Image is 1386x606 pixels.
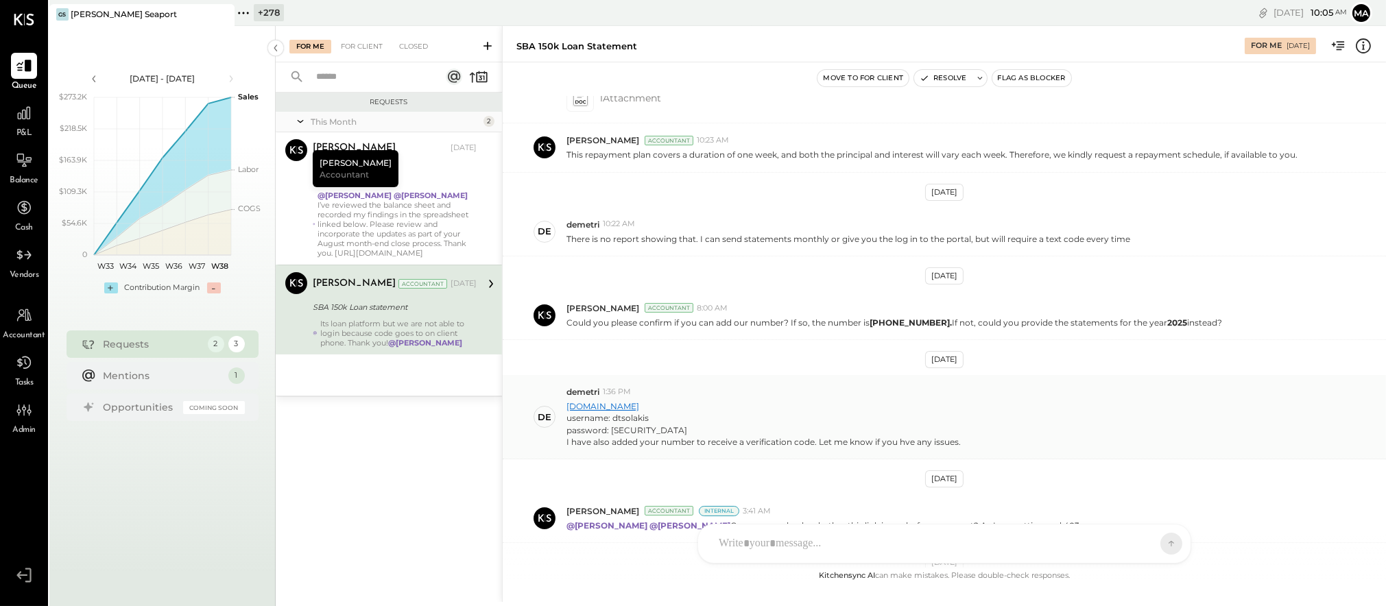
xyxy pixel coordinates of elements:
div: Accountant [398,279,447,289]
span: Admin [12,424,36,437]
text: $109.3K [59,186,87,196]
div: password: [SECURITY_DATA] [566,424,961,436]
a: [DOMAIN_NAME] [566,401,639,411]
div: Its loan platform but we are not able to login because code goes to on client phone. Thank you! [320,319,477,348]
a: Queue [1,53,47,93]
span: 1 Attachment [599,84,661,112]
div: + [104,282,118,293]
div: 2 [208,336,224,352]
span: Accountant [320,169,369,180]
span: Accountant [3,330,45,342]
div: [DATE] [925,351,964,368]
div: de [538,411,551,424]
strong: @[PERSON_NAME] [566,520,647,531]
div: [DATE] [451,278,477,289]
div: Accountant [645,303,693,313]
span: 1:36 PM [603,387,631,398]
div: [PERSON_NAME] [313,277,396,291]
div: Closed [392,40,435,53]
span: [PERSON_NAME] [566,505,639,517]
button: Move to for client [817,70,909,86]
div: [DATE] [1274,6,1347,19]
div: Coming Soon [183,401,245,414]
div: username: dtsolakis [566,412,961,424]
span: Cash [15,222,33,234]
span: [PERSON_NAME] [566,302,639,314]
div: [PERSON_NAME] [313,150,398,187]
div: de [538,225,551,238]
span: Vendors [10,269,39,282]
text: W34 [119,261,137,271]
button: Ma [1350,2,1372,24]
span: [PERSON_NAME] [566,134,639,146]
strong: @[PERSON_NAME] [649,520,730,531]
text: W37 [189,261,205,271]
a: P&L [1,100,47,140]
span: Queue [12,80,37,93]
div: [DATE] [451,143,477,154]
span: 10:22 AM [603,219,635,230]
text: Sales [238,92,259,101]
div: Requests [283,97,495,107]
button: Resolve [914,70,972,86]
span: Tasks [15,377,34,389]
div: This Month [311,116,480,128]
div: copy link [1256,5,1270,20]
div: Requests [104,337,201,351]
div: For Client [334,40,390,53]
p: Could you please confirm if you can add our number? If so, the number is If not, could you provid... [566,317,1222,328]
a: Cash [1,195,47,234]
span: demetri [566,386,599,398]
a: Vendors [1,242,47,282]
button: Flag as Blocker [992,70,1071,86]
div: GS [56,8,69,21]
span: 8:00 AM [697,303,728,314]
div: [DATE] [925,470,964,487]
strong: 2025 [1167,317,1187,328]
text: W38 [211,261,228,271]
text: $54.6K [62,218,87,228]
a: Accountant [1,302,47,342]
div: [DATE] [925,184,964,201]
text: 0 [82,250,87,259]
div: [DATE] - [DATE] [104,73,221,84]
text: W33 [97,261,113,271]
a: Balance [1,147,47,187]
text: W36 [165,261,182,271]
span: 10:23 AM [697,135,729,146]
text: $218.5K [60,123,87,133]
text: W35 [143,261,159,271]
strong: @[PERSON_NAME] [388,338,462,348]
b: [PHONE_NUMBER]. [870,317,952,328]
div: + 278 [254,4,284,21]
div: For Me [1251,40,1282,51]
div: I have also added your number to receive a verification code. Let me know if you hve any issues. [566,436,961,448]
div: For Me [289,40,331,53]
div: Opportunities [104,400,176,414]
div: SBA 150k Loan statement [313,300,473,314]
div: Mentions [104,369,222,383]
p: This repayment plan covers a duration of one week, and both the principal and interest will vary ... [566,149,1298,160]
text: COGS [238,204,261,214]
div: Contribution Margin [125,282,200,293]
strong: @[PERSON_NAME] [318,191,392,200]
div: Accountant [645,136,693,145]
div: - [207,282,221,293]
text: $273.2K [59,92,87,101]
span: demetri [566,219,599,230]
div: [DATE] [1287,41,1310,51]
div: SBA 150k Loan statement [516,40,637,53]
strong: @[PERSON_NAME] [394,191,468,200]
div: 3 [228,336,245,352]
div: [PERSON_NAME] Seaport [71,8,177,20]
div: Accountant [645,506,693,516]
span: Balance [10,175,38,187]
p: Can anyone check, whether this link is works for you or not? As I am getting and 403 error message. [566,520,1143,531]
a: Tasks [1,350,47,389]
div: [PERSON_NAME] [313,141,396,155]
text: Labor [238,165,259,174]
p: There is no report showing that. I can send statements monthly or give you the log in to the port... [566,233,1130,245]
a: Admin [1,397,47,437]
span: 3:41 AM [743,506,771,517]
div: [DATE] [925,267,964,284]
